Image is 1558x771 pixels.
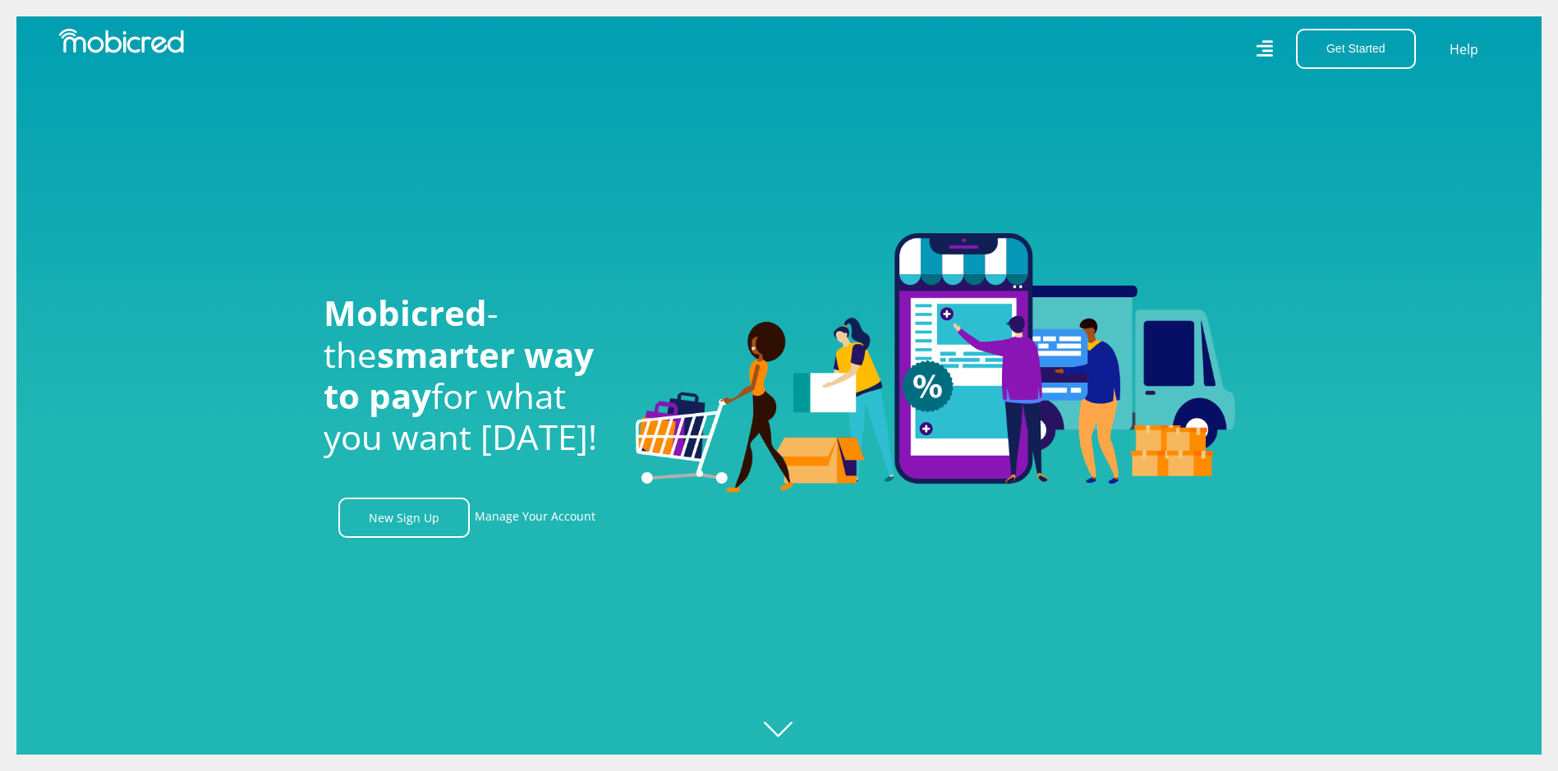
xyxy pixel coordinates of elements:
img: Welcome to Mobicred [636,233,1235,493]
img: Mobicred [59,29,184,53]
a: Manage Your Account [475,498,595,538]
button: Get Started [1296,29,1416,69]
a: Help [1449,39,1479,60]
span: Mobicred [324,289,487,336]
span: smarter way to pay [324,331,594,419]
a: New Sign Up [338,498,470,538]
h1: - the for what you want [DATE]! [324,292,611,458]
